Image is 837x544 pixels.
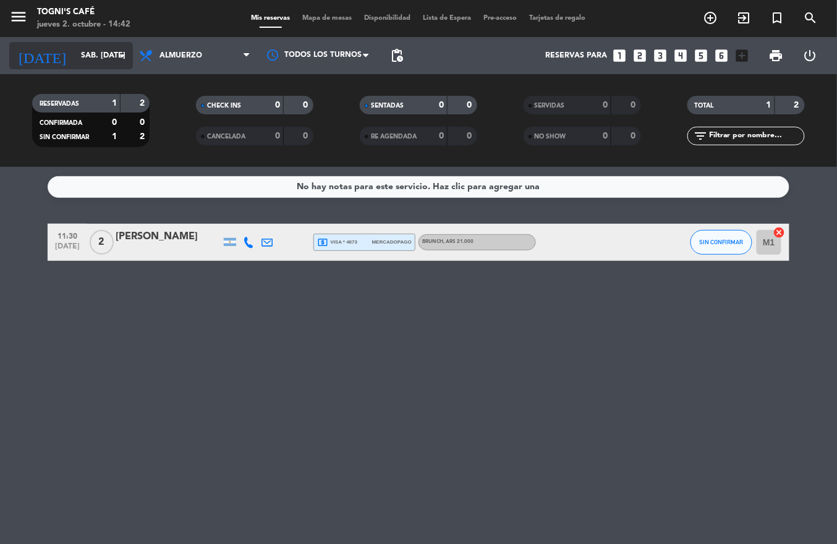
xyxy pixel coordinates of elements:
span: Tarjetas de regalo [524,15,592,22]
span: SENTADAS [371,103,404,109]
strong: 0 [275,101,280,109]
i: looks_4 [673,48,689,64]
strong: 1 [112,99,117,108]
strong: 0 [631,101,638,109]
strong: 2 [794,101,802,109]
i: search [804,11,818,25]
span: CANCELADA [207,134,245,140]
input: Filtrar por nombre... [708,129,804,143]
span: 2 [90,230,114,255]
i: looks_3 [652,48,668,64]
i: filter_list [694,129,708,143]
i: add_circle_outline [703,11,718,25]
strong: 0 [439,132,444,140]
strong: 0 [140,118,147,127]
span: Reservas para [545,51,607,60]
div: Togni's Café [37,6,130,19]
strong: 2 [140,99,147,108]
strong: 1 [112,132,117,141]
i: looks_5 [693,48,709,64]
strong: 0 [304,132,311,140]
span: BRUNCH [422,239,474,244]
div: jueves 2. octubre - 14:42 [37,19,130,31]
span: [DATE] [52,242,83,257]
span: CONFIRMADA [40,120,82,126]
strong: 0 [304,101,311,109]
strong: 0 [467,132,474,140]
span: SERVIDAS [535,103,565,109]
span: Almuerzo [159,51,202,60]
span: Disponibilidad [359,15,417,22]
span: Pre-acceso [478,15,524,22]
i: menu [9,7,28,26]
i: arrow_drop_down [115,48,130,63]
i: looks_6 [713,48,729,64]
strong: 0 [631,132,638,140]
strong: 2 [140,132,147,141]
span: Mapa de mesas [297,15,359,22]
i: exit_to_app [737,11,752,25]
span: CHECK INS [207,103,241,109]
span: 11:30 [52,228,83,242]
div: LOG OUT [793,37,828,74]
span: NO SHOW [535,134,566,140]
strong: 0 [603,132,608,140]
span: , ARS 21.000 [443,239,474,244]
span: pending_actions [389,48,404,63]
strong: 0 [467,101,474,109]
i: looks_one [611,48,627,64]
span: TOTAL [695,103,714,109]
span: Lista de Espera [417,15,478,22]
strong: 0 [439,101,444,109]
i: local_atm [317,237,328,248]
div: No hay notas para este servicio. Haz clic para agregar una [297,180,540,194]
span: SIN CONFIRMAR [40,134,89,140]
div: [PERSON_NAME] [116,229,221,245]
button: SIN CONFIRMAR [690,230,752,255]
span: Mis reservas [245,15,297,22]
strong: 0 [603,101,608,109]
span: RE AGENDADA [371,134,417,140]
span: RESERVADAS [40,101,79,107]
strong: 0 [275,132,280,140]
strong: 0 [112,118,117,127]
i: power_settings_new [803,48,818,63]
span: mercadopago [372,238,412,246]
span: print [768,48,783,63]
button: menu [9,7,28,30]
i: turned_in_not [770,11,785,25]
span: SIN CONFIRMAR [700,239,744,245]
i: cancel [773,226,786,239]
i: add_box [734,48,750,64]
i: looks_two [632,48,648,64]
i: [DATE] [9,42,75,69]
span: visa * 4873 [317,237,357,248]
strong: 1 [767,101,771,109]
